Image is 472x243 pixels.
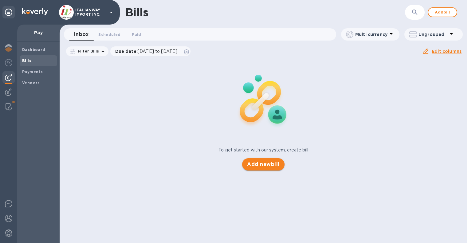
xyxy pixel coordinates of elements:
img: Foreign exchange [5,59,12,66]
span: Paid [132,31,141,38]
p: Pay [22,29,55,36]
p: To get started with our system, create bill [218,147,308,153]
span: Inbox [74,30,88,39]
span: [DATE] to [DATE] [138,49,177,54]
div: Due date:[DATE] to [DATE] [110,46,191,56]
button: Addbill [428,7,457,17]
p: Multi currency [355,31,387,37]
b: Bills [22,58,31,63]
p: ITALIANWAY IMPORT INC. [75,8,106,17]
p: Filter Bills [75,49,99,54]
span: Add new bill [247,161,279,168]
b: Dashboard [22,47,45,52]
b: Payments [22,69,43,74]
img: Logo [22,8,48,15]
div: Unpin categories [2,6,15,18]
h1: Bills [125,6,148,19]
span: Scheduled [98,31,120,38]
b: Vendors [22,80,40,85]
span: Add bill [433,9,452,16]
button: Add newbill [242,158,284,170]
u: Edit columns [432,49,462,54]
p: Due date : [115,48,181,54]
p: Ungrouped [419,31,448,37]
